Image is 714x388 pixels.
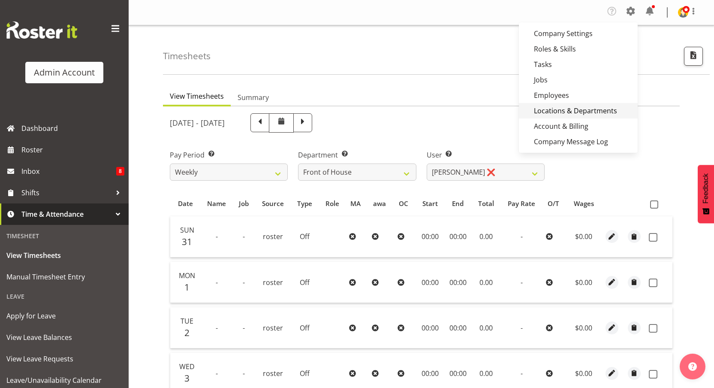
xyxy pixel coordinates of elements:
td: 00:00 [444,262,471,303]
a: Employees [519,88,638,103]
img: help-xxl-2.png [688,362,697,371]
div: Wages [572,199,596,209]
td: Off [291,216,319,258]
a: Roles & Skills [519,41,638,57]
span: Mon [179,271,195,280]
span: - [521,232,523,241]
div: Start [421,199,440,209]
span: - [216,232,218,241]
span: Manual Timesheet Entry [6,270,122,283]
span: Feedback [702,173,710,203]
span: 1 [184,281,190,293]
div: Admin Account [34,66,95,79]
a: Locations & Departments [519,103,638,118]
div: Leave [2,288,127,305]
td: 0.00 [471,216,500,258]
div: MA [350,199,363,209]
a: Company Settings [519,26,638,41]
td: 00:00 [416,307,444,349]
span: - [521,278,523,287]
span: - [243,369,245,378]
img: admin-rosteritf9cbda91fdf824d97c9d6345b1f660ea.png [678,7,688,18]
a: Manual Timesheet Entry [2,266,127,288]
label: Department [298,150,416,160]
td: Off [291,262,319,303]
td: 00:00 [416,216,444,258]
span: - [216,323,218,333]
span: - [243,278,245,287]
span: View Timesheets [170,91,224,101]
a: Apply for Leave [2,305,127,327]
div: Total [476,199,496,209]
span: Time & Attendance [21,208,111,221]
td: 00:00 [444,307,471,349]
div: Timesheet [2,227,127,245]
span: - [521,369,523,378]
a: View Timesheets [2,245,127,266]
span: Roster [21,143,124,156]
div: OC [399,199,411,209]
span: View Leave Requests [6,352,122,365]
span: - [521,323,523,333]
td: 00:00 [416,262,444,303]
span: roster [263,369,283,378]
label: Pay Period [170,150,288,160]
a: Tasks [519,57,638,72]
div: Source [260,199,286,209]
a: Company Message Log [519,134,638,149]
div: Role [324,199,340,209]
span: roster [263,278,283,287]
h4: Timesheets [163,51,211,61]
label: User [427,150,545,160]
span: View Leave Balances [6,331,122,344]
span: - [216,278,218,287]
span: View Timesheets [6,249,122,262]
span: Inbox [21,165,116,178]
span: 8 [116,167,124,176]
div: End [449,199,467,209]
a: Jobs [519,72,638,88]
span: roster [263,323,283,333]
div: awa [373,199,389,209]
a: Account & Billing [519,118,638,134]
td: 0.00 [471,262,500,303]
span: - [216,369,218,378]
h5: [DATE] - [DATE] [170,118,225,127]
div: Type [296,199,314,209]
td: $0.00 [567,307,601,349]
span: Sun [180,225,194,235]
span: Shifts [21,186,111,199]
div: O/T [548,199,562,209]
a: View Leave Requests [2,348,127,370]
td: $0.00 [567,262,601,303]
img: Rosterit website logo [6,21,77,39]
span: Tue [181,316,193,326]
span: - [243,323,245,333]
td: Off [291,307,319,349]
td: 00:00 [444,216,471,258]
div: Date [175,199,195,209]
span: Summary [238,92,269,103]
div: Name [205,199,228,209]
div: Pay Rate [505,199,538,209]
span: - [243,232,245,241]
span: Leave/Unavailability Calendar [6,374,122,387]
td: $0.00 [567,216,601,258]
span: Wed [179,362,195,371]
span: 31 [182,236,192,248]
span: roster [263,232,283,241]
td: 0.00 [471,307,500,349]
button: Export CSV [684,47,703,66]
a: View Leave Balances [2,327,127,348]
span: Dashboard [21,122,124,135]
div: Job [238,199,250,209]
button: Feedback - Show survey [698,165,714,223]
span: 2 [184,327,190,339]
span: Apply for Leave [6,309,122,322]
span: 3 [184,372,190,384]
